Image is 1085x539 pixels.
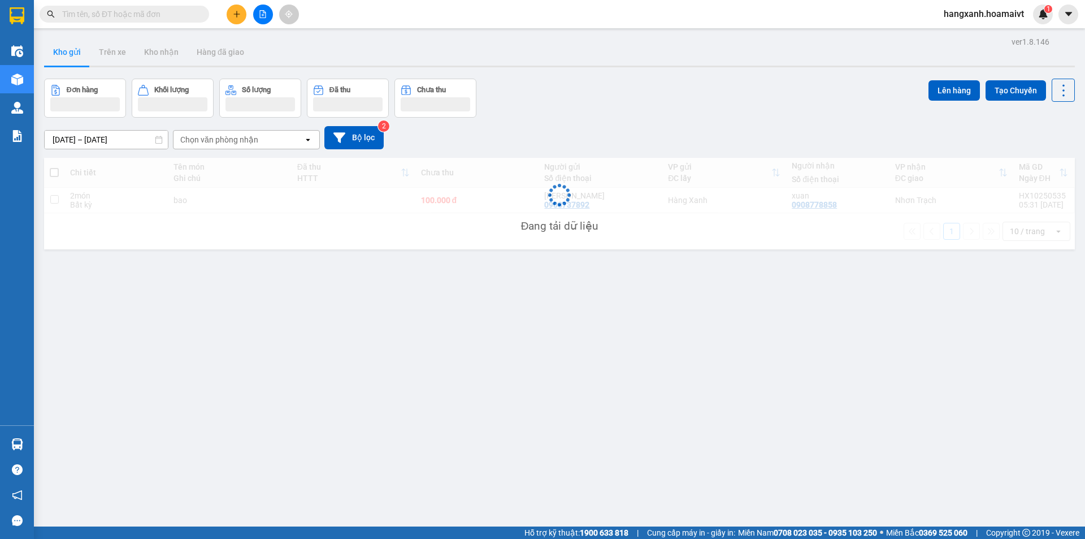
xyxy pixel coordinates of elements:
button: Lên hàng [928,80,980,101]
span: Miền Bắc [886,527,967,539]
span: search [47,10,55,18]
button: aim [279,5,299,24]
sup: 2 [378,120,389,132]
span: | [637,527,639,539]
button: Kho gửi [44,38,90,66]
span: | [976,527,978,539]
button: file-add [253,5,273,24]
span: 1 [1046,5,1050,13]
span: notification [12,490,23,501]
button: Hàng đã giao [188,38,253,66]
div: Số lượng [242,86,271,94]
div: Khối lượng [154,86,189,94]
img: warehouse-icon [11,438,23,450]
button: Tạo Chuyến [986,80,1046,101]
span: hangxanh.hoamaivt [935,7,1033,21]
svg: open [303,135,313,144]
button: Đã thu [307,79,389,118]
button: plus [227,5,246,24]
img: solution-icon [11,130,23,142]
img: logo-vxr [10,7,24,24]
div: ver 1.8.146 [1012,36,1049,48]
span: file-add [259,10,267,18]
span: Hỗ trợ kỹ thuật: [524,527,628,539]
input: Tìm tên, số ĐT hoặc mã đơn [62,8,196,20]
span: copyright [1022,529,1030,537]
div: Đang tải dữ liệu [521,218,598,235]
div: Đã thu [329,86,350,94]
div: Đơn hàng [67,86,98,94]
img: icon-new-feature [1038,9,1048,19]
span: message [12,515,23,526]
div: Chưa thu [417,86,446,94]
button: Kho nhận [135,38,188,66]
button: Trên xe [90,38,135,66]
span: plus [233,10,241,18]
span: caret-down [1064,9,1074,19]
img: warehouse-icon [11,102,23,114]
button: Bộ lọc [324,126,384,149]
strong: 0708 023 035 - 0935 103 250 [774,528,877,537]
img: warehouse-icon [11,45,23,57]
button: Chưa thu [394,79,476,118]
span: Cung cấp máy in - giấy in: [647,527,735,539]
button: Khối lượng [132,79,214,118]
sup: 1 [1044,5,1052,13]
img: warehouse-icon [11,74,23,85]
button: Số lượng [219,79,301,118]
span: Miền Nam [738,527,877,539]
span: ⚪️ [880,531,883,535]
span: question-circle [12,464,23,475]
strong: 0369 525 060 [919,528,967,537]
strong: 1900 633 818 [580,528,628,537]
div: Chọn văn phòng nhận [180,134,258,145]
input: Select a date range. [45,131,168,149]
span: aim [285,10,293,18]
button: Đơn hàng [44,79,126,118]
button: caret-down [1058,5,1078,24]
